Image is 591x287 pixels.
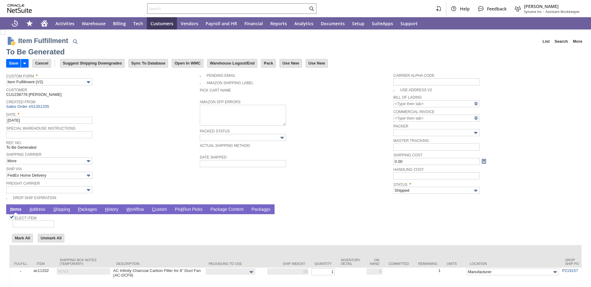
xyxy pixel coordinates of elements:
[6,74,34,78] a: Custom Form
[460,6,470,12] span: Help
[152,207,155,212] span: C
[76,207,98,213] a: Packages
[147,17,177,29] a: Customers
[13,196,56,200] a: Drop Ship Expiration
[315,262,332,265] div: Quantity
[22,17,37,29] div: Shortcuts
[37,262,50,265] div: Item
[524,9,542,14] span: Sylvane Inc
[447,262,460,265] div: Units
[352,21,364,26] span: Setup
[34,268,49,273] a: ac11332
[133,21,143,26] span: Tech
[103,207,120,213] a: History
[200,143,250,148] a: Actual Shipping Method
[60,59,124,67] input: Suggest Shipping Downgrades
[317,17,348,29] a: Documents
[393,100,480,107] input: <Type then tab>
[38,234,64,242] input: Unmark All
[418,262,437,265] div: Remaining
[209,262,261,265] div: Packaging to Use
[14,262,27,265] div: Fulfill
[18,36,68,46] h1: Item Fulfillment
[368,17,397,29] a: SuiteApps
[41,20,48,27] svg: Home
[480,158,487,165] a: Calculate
[552,269,559,276] img: More Options
[280,59,301,67] input: Use New
[470,262,556,265] div: Location
[393,115,480,122] input: <Type then tab>
[267,17,291,29] a: Reports
[291,17,317,29] a: Analytics
[7,17,22,29] a: Recent Records
[52,17,78,29] a: Activities
[472,187,479,194] img: More Options
[524,3,580,9] span: [PERSON_NAME]
[151,207,168,213] a: Custom
[248,269,255,276] img: More Options
[261,59,275,67] input: Pack
[181,21,198,26] span: Vendors
[26,20,33,27] svg: Shortcuts
[12,234,33,242] input: Mark All
[250,207,272,213] a: Packages
[467,268,559,275] input: Manufacturer
[11,271,30,272] input: Fulfill
[6,167,22,171] a: Ship Via
[12,216,36,220] a: Select Item
[6,141,22,145] a: Ref. No.
[545,9,580,14] span: Assistant Bookkeeper
[241,17,267,29] a: Financial
[6,181,40,186] a: Freight Carrier
[127,207,131,212] span: W
[393,139,429,143] a: Master Tracking
[130,17,147,29] a: Tech
[279,134,286,141] img: More Options
[207,59,257,67] input: Warehouse Logout/End
[341,258,360,265] div: Inventory Detail
[181,207,183,212] span: k
[266,207,268,212] span: e
[209,207,245,213] a: Package Content
[562,268,578,273] a: P219157
[173,207,204,213] a: PickRun Picks
[125,207,146,213] a: Workflow
[147,5,308,12] input: Search
[7,4,32,13] svg: logo
[6,78,92,85] input: Item Fulfillment (V2)
[6,157,92,164] input: More
[6,100,35,104] a: Created From
[53,207,56,212] span: S
[6,92,62,97] span: CU1238776 [PERSON_NAME]
[6,172,92,179] input: FedEx Home Delivery
[393,73,434,78] a: Carrier Alpha Code
[6,104,50,109] a: Sales Order #S1351205
[370,258,379,265] div: On Hand
[177,17,202,29] a: Vendors
[9,207,23,213] a: Items
[270,262,305,265] div: Ship Weight
[37,17,52,29] a: Home
[400,21,418,26] span: Support
[85,187,92,194] img: More Options
[52,207,72,213] a: Shipping
[78,207,81,212] span: P
[565,258,579,265] div: Drop Ship PO
[200,155,227,159] a: Date Shipped
[540,37,552,46] a: List
[574,206,581,213] a: Unrolled view on
[10,207,11,212] span: I
[113,21,126,26] span: Billing
[294,21,313,26] span: Analytics
[202,17,241,29] a: Payroll and HR
[6,59,21,67] input: Save
[207,73,235,78] a: Pending Email
[105,207,108,212] span: H
[78,17,109,29] a: Warehouse
[348,17,368,29] a: Setup
[33,59,51,67] input: Cancel
[200,129,230,133] a: Packed Status
[85,172,92,179] img: More Options
[6,112,16,117] a: Date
